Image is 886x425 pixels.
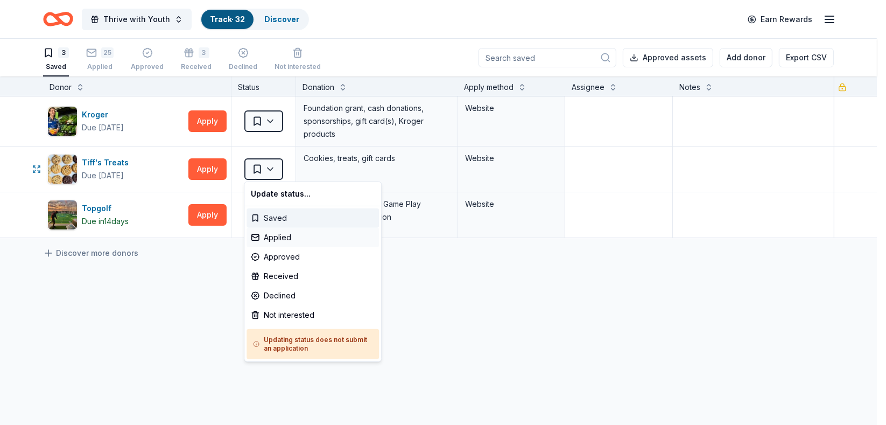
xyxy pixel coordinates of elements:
div: Saved [247,208,379,228]
h5: Updating status does not submit an application [253,336,372,353]
div: Update status... [247,184,379,204]
div: Not interested [247,305,379,325]
div: Received [247,267,379,286]
div: Approved [247,247,379,267]
div: Declined [247,286,379,305]
div: Applied [247,228,379,247]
